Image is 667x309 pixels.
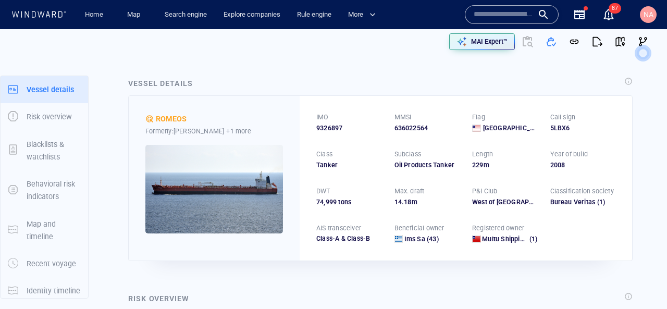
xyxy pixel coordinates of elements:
[293,6,336,24] a: Rule engine
[145,126,283,137] div: Formerly: [PERSON_NAME]
[425,234,439,244] span: (43)
[444,38,460,53] div: Toggle vessel historical path
[429,38,444,53] div: Focus on vessel path
[128,77,193,90] div: Vessel details
[482,234,537,244] a: Multu Shipping Ltd. (1)
[623,262,659,301] iframe: Chat
[482,235,541,243] span: Multu Shipping Ltd.
[609,30,632,53] button: View on map
[563,30,586,53] button: Get link
[550,160,616,170] div: 2008
[394,123,460,133] div: 636022564
[145,145,283,233] img: 5905c351795f54588158dc25_0
[128,292,189,305] div: Risk overview
[394,113,412,122] p: MMSI
[153,268,173,276] span: 7 days
[449,33,515,50] button: MAI Expert™
[402,198,404,206] span: .
[1,112,88,121] a: Risk overview
[316,187,330,196] p: DWT
[394,187,425,196] p: Max. draft
[316,224,361,233] p: AIS transceiver
[27,138,81,164] p: Blacklists & watchlists
[226,126,251,137] p: +1 more
[472,150,493,159] p: Length
[596,2,621,27] button: 87
[1,185,88,195] a: Behavioral risk indicators
[27,285,80,297] p: Identity timeline
[644,10,653,19] span: NA
[156,113,187,125] div: ROMEOS
[472,161,484,169] span: 229
[1,131,88,171] button: Blacklists & watchlists
[412,198,417,206] span: m
[404,235,425,243] span: Ims Sa
[1,103,88,130] button: Risk overview
[1,277,88,304] button: Identity timeline
[316,123,342,133] span: 9326897
[1,250,88,277] button: Recent voyage
[472,197,538,207] div: West of England
[540,30,563,53] button: Add to vessel list
[1,170,88,211] button: Behavioral risk indicators
[27,83,74,96] p: Vessel details
[316,197,382,207] div: 74,999 tons
[1,76,88,103] button: Vessel details
[550,150,588,159] p: Year of build
[123,6,148,24] a: Map
[609,3,621,14] span: 87
[20,159,120,170] div: Loading vessel activities...
[27,218,81,243] p: Map and timeline
[404,234,439,244] a: Ims Sa (43)
[471,37,508,46] p: MAI Expert™
[394,198,402,206] span: 14
[550,187,614,196] p: Classification society
[316,234,339,242] span: Class-A
[484,161,489,169] span: m
[316,113,329,122] p: IMO
[1,225,88,234] a: Map and timeline
[341,234,345,242] span: &
[403,38,429,53] button: Export vessel information
[550,197,596,207] div: Bureau Veritas
[1,286,88,295] a: Identity timeline
[1,211,88,251] button: Map and timeline
[145,263,241,281] button: 7 days[DATE]-[DATE]
[175,264,220,280] div: [DATE] - [DATE]
[483,123,538,133] span: [GEOGRAPHIC_DATA]
[27,178,81,203] p: Behavioral risk indicators
[394,224,444,233] p: Beneficial owner
[550,197,616,207] div: Bureau Veritas
[460,38,477,53] div: tooltips.createAOI
[632,30,654,53] button: Visual Link Analysis
[316,160,382,170] div: Tanker
[77,6,110,24] button: Home
[394,150,422,159] p: Subclass
[316,150,332,159] p: Class
[404,198,411,206] span: 18
[472,187,498,196] p: P&I Club
[477,38,493,53] div: Toggle map information layers
[595,197,615,207] span: (1)
[160,6,211,24] a: Search engine
[119,6,152,24] button: Map
[145,115,154,123] div: NADAV D defined risk: moderate risk
[1,84,88,94] a: Vessel details
[219,6,285,24] a: Explore companies
[528,234,538,244] span: (1)
[344,6,385,24] button: More
[586,30,609,53] button: Export report
[472,224,524,233] p: Registered owner
[550,123,616,133] div: 5LBX6
[27,257,76,270] p: Recent voyage
[1,258,88,268] a: Recent voyage
[472,113,485,122] p: Flag
[348,9,376,21] span: More
[638,4,659,25] button: NA
[339,234,370,242] span: Class-B
[81,6,107,24] a: Home
[460,38,477,53] button: Create an AOI.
